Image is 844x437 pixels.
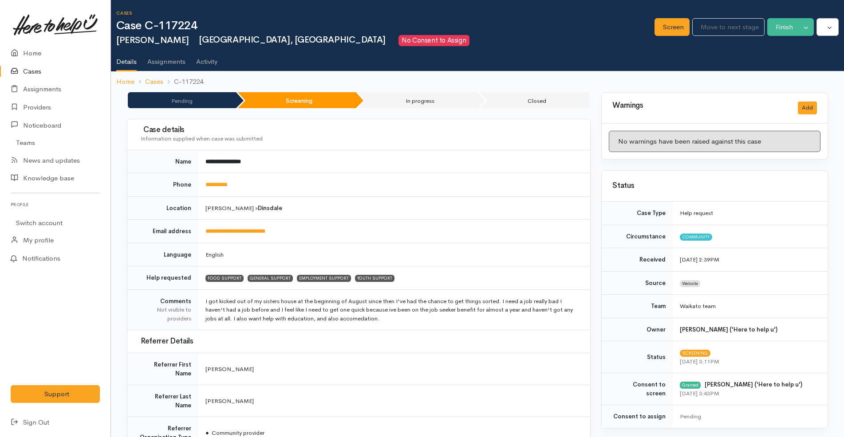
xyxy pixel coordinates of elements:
[258,204,282,212] b: Dinsdale
[127,220,198,243] td: Email address
[205,397,254,405] span: [PERSON_NAME]
[205,275,244,282] span: FOOD SUPPORT
[680,234,712,241] span: Community
[480,92,590,108] li: Closed
[398,35,469,46] span: No Consent to Assign
[141,126,580,134] h3: Case details
[163,77,203,87] li: C-117224
[680,357,817,366] div: [DATE] 3:11PM
[767,18,799,36] button: Finish
[680,280,700,287] span: Website
[602,295,673,318] td: Team
[602,271,673,295] td: Source
[238,92,356,108] li: Screening
[194,34,386,45] span: [GEOGRAPHIC_DATA], [GEOGRAPHIC_DATA]
[205,429,264,437] span: Community provider
[680,326,777,333] b: [PERSON_NAME] ('Here to help u')
[145,77,163,87] a: Cases
[127,289,198,330] td: Comments
[116,20,655,32] h1: Case C-117224
[680,302,716,310] span: Waikato team
[138,337,580,346] h3: Referrer Details
[673,202,828,225] td: Help request
[798,101,817,114] button: Add
[127,150,198,173] td: Name
[602,202,673,225] td: Case Type
[602,248,673,272] td: Received
[358,92,478,108] li: In progress
[138,305,191,323] div: Not visible to providers
[680,256,719,263] time: [DATE] 2:39PM
[127,266,198,290] td: Help requested
[196,46,217,71] a: Activity
[680,350,710,357] span: Screening
[680,412,817,421] div: Pending
[602,405,673,428] td: Consent to assign
[612,101,787,110] h3: Warnings
[116,35,655,46] h2: [PERSON_NAME]
[116,11,655,16] h6: Cases
[248,275,293,282] span: GENERAL SUPPORT
[198,289,590,330] td: I got kicked out of my sisters house at the beginning of August since then I've had the chance to...
[205,204,282,212] span: [PERSON_NAME] »
[692,18,765,36] a: Move to next stage
[198,243,590,266] td: English
[612,182,817,190] h3: Status
[111,71,844,92] nav: breadcrumb
[355,275,394,282] span: YOUTH SUPPORT
[11,199,100,211] h6: Profile
[141,134,580,143] div: Information supplied when case was submitted
[602,373,673,405] td: Consent to screen
[11,385,100,403] button: Support
[297,275,351,282] span: EMPLOYMENT SUPPORT
[205,365,254,373] span: [PERSON_NAME]
[128,92,236,108] li: Pending
[116,46,137,72] a: Details
[705,381,802,388] b: [PERSON_NAME] ('Here to help u')
[127,243,198,266] td: Language
[602,225,673,248] td: Circumstance
[147,46,185,71] a: Assignments
[127,353,198,385] td: Referrer First Name
[205,429,209,437] span: ●
[127,173,198,197] td: Phone
[680,389,817,398] div: [DATE] 3:43PM
[609,131,820,152] div: No warnings have been raised against this case
[602,318,673,341] td: Owner
[116,77,134,87] a: Home
[602,341,673,373] td: Status
[127,385,198,417] td: Referrer Last Name
[655,18,690,36] a: Screen
[680,382,701,389] div: Granted
[127,196,198,220] td: Location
